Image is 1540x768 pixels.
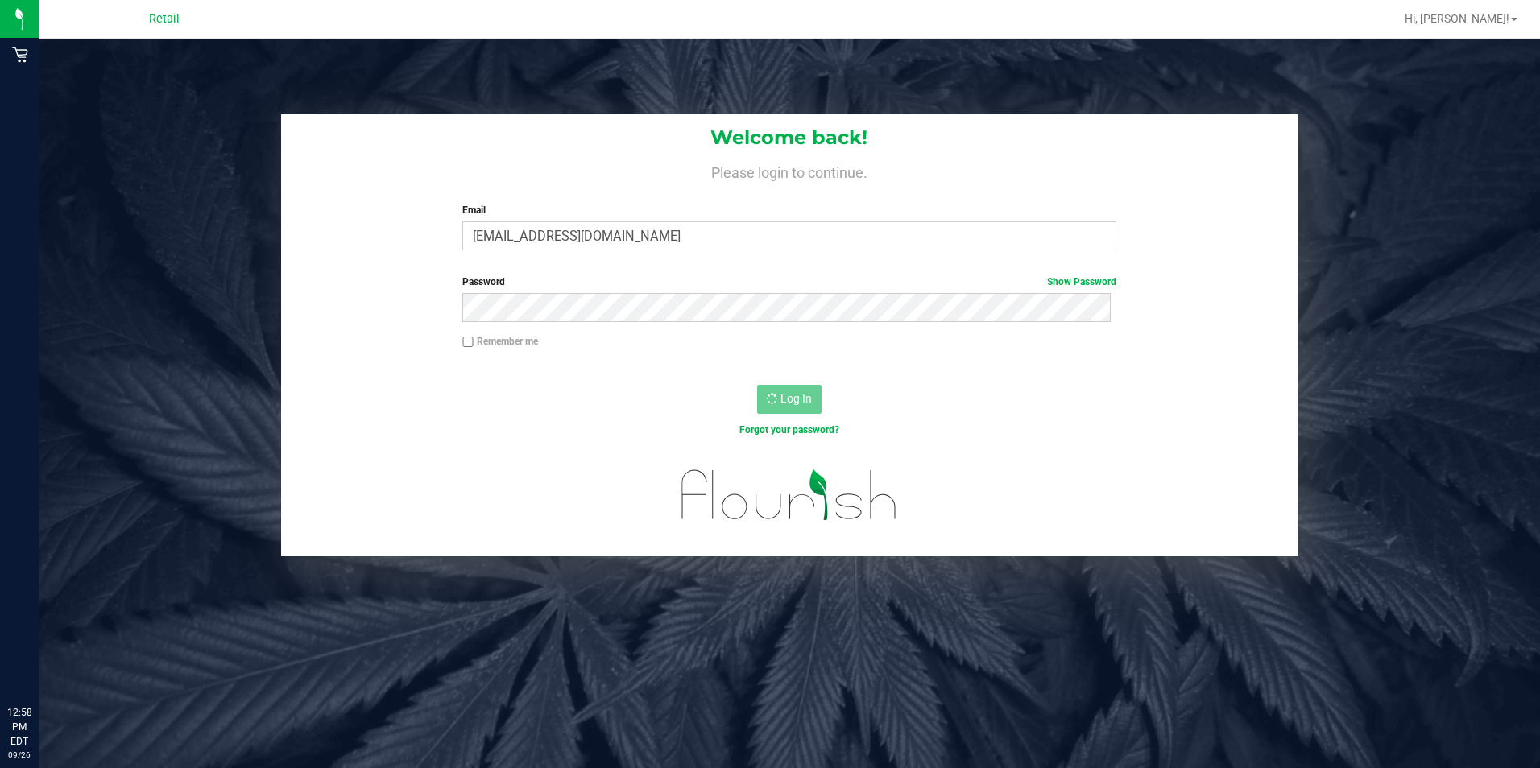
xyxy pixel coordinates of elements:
a: Show Password [1047,276,1116,287]
p: 09/26 [7,749,31,761]
label: Remember me [462,334,538,349]
img: flourish_logo.svg [662,454,917,536]
span: Password [462,276,505,287]
span: Log In [780,392,812,405]
input: Remember me [462,337,474,348]
a: Forgot your password? [739,424,839,436]
h4: Please login to continue. [281,161,1298,180]
p: 12:58 PM EDT [7,705,31,749]
span: Hi, [PERSON_NAME]! [1405,12,1509,25]
h1: Welcome back! [281,127,1298,148]
button: Log In [757,385,822,414]
inline-svg: Retail [12,47,28,63]
label: Email [462,203,1116,217]
span: Retail [149,12,180,26]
